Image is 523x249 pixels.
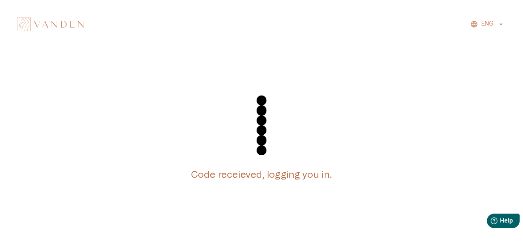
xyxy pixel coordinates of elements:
iframe: Help widget launcher [457,210,523,234]
h5: Code receieved, logging you in. [191,169,332,181]
p: ENG [481,20,494,29]
img: Vanden logo [17,17,84,31]
button: ENG [469,18,506,30]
